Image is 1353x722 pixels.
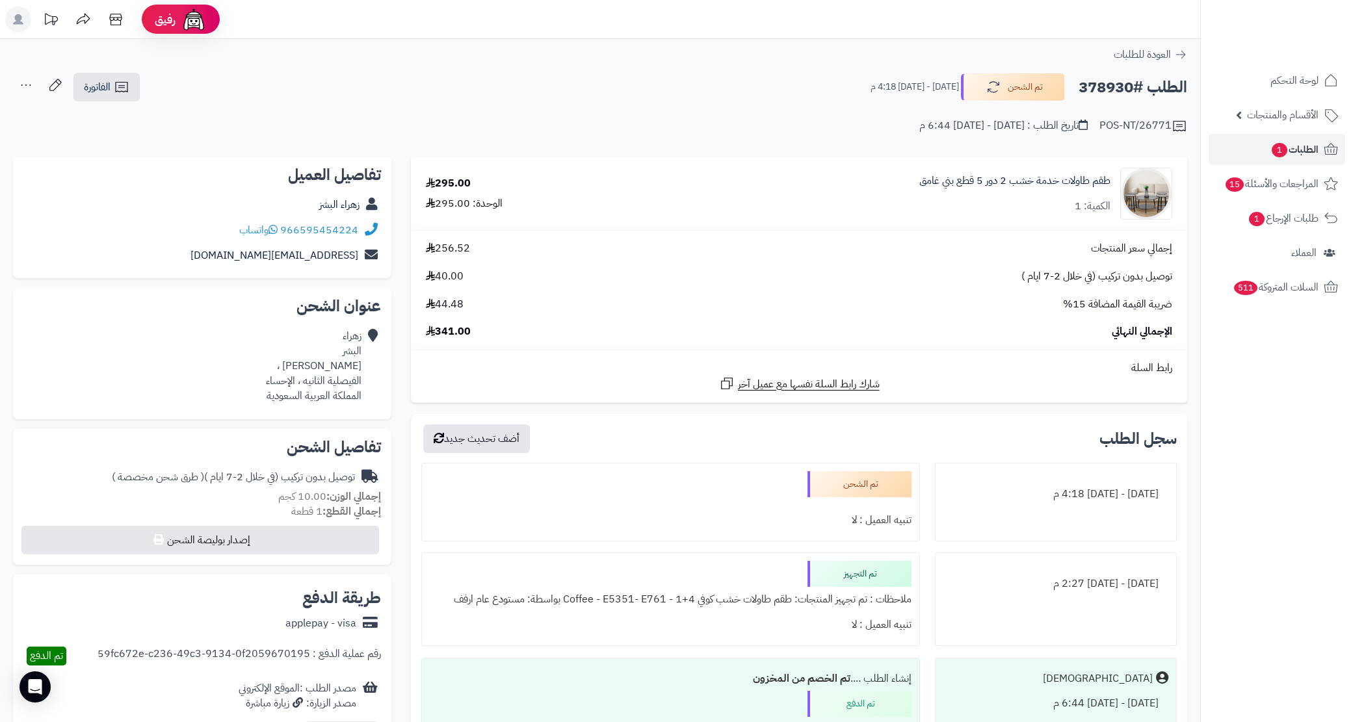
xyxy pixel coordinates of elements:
[1233,278,1319,296] span: السلات المتروكة
[808,691,912,717] div: تم الدفع
[423,424,530,453] button: أضف تحديث جديد
[738,377,880,392] span: شارك رابط السلة نفسها مع عميل آخر
[302,590,381,606] h2: طريقة الدفع
[1209,203,1345,234] a: طلبات الإرجاع1
[1291,244,1317,262] span: العملاء
[239,696,356,711] div: مصدر الزيارة: زيارة مباشرة
[808,471,912,497] div: تم الشحن
[753,671,850,686] b: تم الخصم من المخزون
[1224,175,1319,193] span: المراجعات والأسئلة
[1099,118,1187,134] div: POS-NT/26771
[426,241,470,256] span: 256.52
[1079,74,1187,101] h2: الطلب #378930
[416,361,1182,376] div: رابط السلة
[1270,140,1319,159] span: الطلبات
[1075,199,1110,214] div: الكمية: 1
[1271,142,1288,158] span: 1
[430,666,912,691] div: إنشاء الطلب ....
[430,587,912,612] div: ملاحظات : تم تجهيز المنتجات: طقم طاولات خشب كوفي 4+1 - Coffee - E5351- E761 بواسطة: مستودع عام ارفف
[1209,134,1345,165] a: الطلبات1
[280,222,358,238] a: 966595454224
[943,482,1168,507] div: [DATE] - [DATE] 4:18 م
[73,73,140,101] a: الفاتورة
[1209,237,1345,268] a: العملاء
[1114,47,1187,62] a: العودة للطلبات
[1114,47,1171,62] span: العودة للطلبات
[322,504,381,519] strong: إجمالي القطع:
[20,671,51,703] div: Open Intercom Messenger
[1209,168,1345,200] a: المراجعات والأسئلة15
[426,269,464,284] span: 40.00
[1265,10,1341,37] img: logo-2.png
[1270,71,1319,90] span: لوحة التحكم
[278,489,381,504] small: 10.00 كجم
[190,248,358,263] a: [EMAIL_ADDRESS][DOMAIN_NAME]
[155,12,176,27] span: رفيق
[23,298,381,314] h2: عنوان الشحن
[1112,324,1172,339] span: الإجمالي النهائي
[112,469,204,485] span: ( طرق شحن مخصصة )
[84,79,111,95] span: الفاتورة
[34,6,67,36] a: تحديثات المنصة
[719,376,880,392] a: شارك رابط السلة نفسها مع عميل آخر
[98,647,381,665] div: رقم عملية الدفع : 59fc672e-c236-49c3-9134-0f2059670195
[239,681,356,711] div: مصدر الطلب :الموقع الإلكتروني
[326,489,381,504] strong: إجمالي الوزن:
[1233,280,1259,296] span: 511
[919,174,1110,188] a: طقم طاولات خدمة خشب 2 دور 5 قطع بني غامق
[23,439,381,455] h2: تفاصيل الشحن
[291,504,381,519] small: 1 قطعة
[21,526,379,554] button: إصدار بوليصة الشحن
[1248,211,1265,227] span: 1
[319,197,360,213] a: زهراء البشز
[181,6,207,32] img: ai-face.png
[1209,65,1345,96] a: لوحة التحكم
[1225,177,1245,192] span: 15
[961,73,1065,101] button: تم الشحن
[23,167,381,183] h2: تفاصيل العميل
[943,691,1168,716] div: [DATE] - [DATE] 6:44 م
[1247,106,1319,124] span: الأقسام والمنتجات
[285,616,356,631] div: applepay - visa
[430,508,912,533] div: تنبيه العميل : لا
[943,571,1168,597] div: [DATE] - [DATE] 2:27 م
[1121,168,1172,220] img: 1756383871-1-90x90.jpg
[1099,431,1177,446] h3: سجل الطلب
[871,81,959,94] small: [DATE] - [DATE] 4:18 م
[1209,272,1345,303] a: السلات المتروكة511
[430,612,912,638] div: تنبيه العميل : لا
[919,118,1088,133] div: تاريخ الطلب : [DATE] - [DATE] 6:44 م
[112,470,355,485] div: توصيل بدون تركيب (في خلال 2-7 ايام )
[266,329,361,403] div: زهراء البشر [PERSON_NAME] ، الفيصلية الثانيه ، الإحساء المملكة العربية السعودية
[1248,209,1319,227] span: طلبات الإرجاع
[426,196,503,211] div: الوحدة: 295.00
[239,222,278,238] a: واتساب
[1043,671,1153,686] div: [DEMOGRAPHIC_DATA]
[1021,269,1172,284] span: توصيل بدون تركيب (في خلال 2-7 ايام )
[426,324,471,339] span: 341.00
[808,561,912,587] div: تم التجهيز
[426,176,471,191] div: 295.00
[1091,241,1172,256] span: إجمالي سعر المنتجات
[1063,297,1172,312] span: ضريبة القيمة المضافة 15%
[426,297,464,312] span: 44.48
[30,648,63,664] span: تم الدفع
